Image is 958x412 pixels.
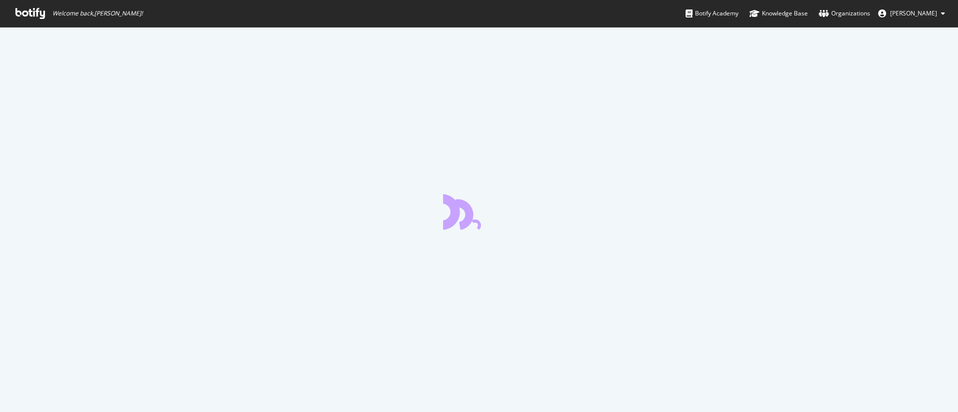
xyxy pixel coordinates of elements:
[686,8,738,18] div: Botify Academy
[749,8,808,18] div: Knowledge Base
[819,8,870,18] div: Organizations
[870,5,953,21] button: [PERSON_NAME]
[443,194,515,230] div: animation
[52,9,143,17] span: Welcome back, [PERSON_NAME] !
[890,9,937,17] span: Isobel Watson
